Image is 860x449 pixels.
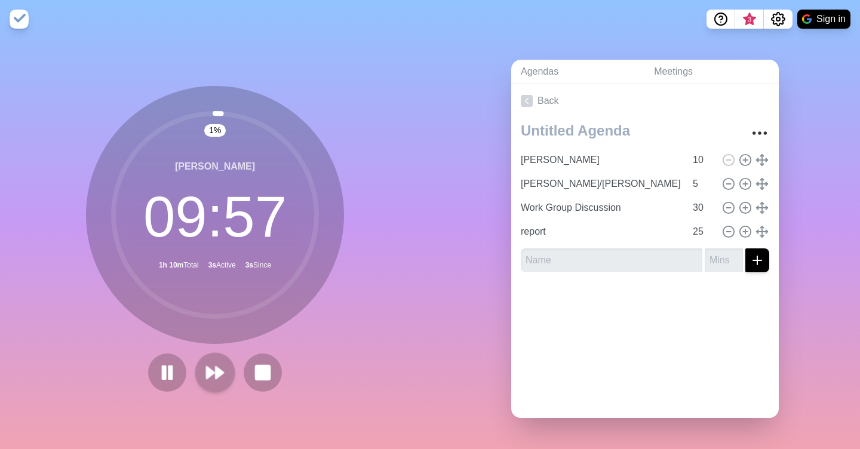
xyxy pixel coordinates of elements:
input: Mins [688,196,717,220]
img: google logo [802,14,812,24]
a: Agendas [511,60,644,84]
button: More [748,121,772,145]
button: What’s new [735,10,764,29]
a: Back [511,84,779,118]
a: Meetings [644,60,779,84]
input: Mins [688,148,717,172]
button: Settings [764,10,793,29]
input: Name [521,248,702,272]
img: timeblocks logo [10,10,29,29]
span: 3 [745,15,754,24]
input: Name [516,172,686,196]
input: Mins [705,248,743,272]
input: Name [516,196,686,220]
input: Name [516,148,686,172]
button: Help [707,10,735,29]
button: Sign in [797,10,850,29]
input: Name [516,220,686,244]
input: Mins [688,172,717,196]
input: Mins [688,220,717,244]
